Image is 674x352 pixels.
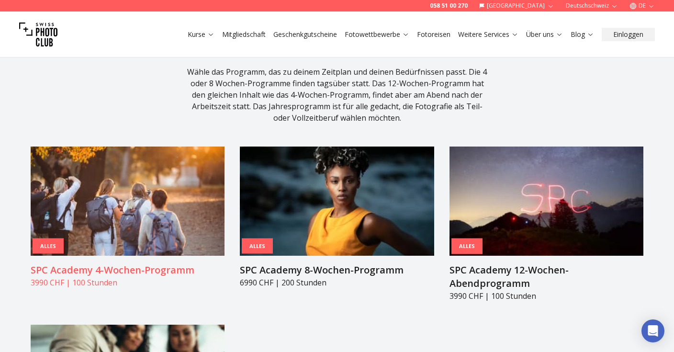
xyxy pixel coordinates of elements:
[222,30,266,39] a: Mitgliedschaft
[571,30,594,39] a: Blog
[33,238,64,254] div: Alles
[31,147,225,288] a: SPC Academy 4-Wochen-ProgrammAllesSPC Academy 4-Wochen-Programm3990 CHF | 100 Stunden
[240,277,434,288] p: 6990 CHF | 200 Stunden
[341,28,413,41] button: Fotowettbewerbe
[567,28,598,41] button: Blog
[218,28,270,41] button: Mitgliedschaft
[184,66,490,124] div: Wähle das Programm, das zu deinem Zeitplan und deinen Bedürfnissen passt. Die 4 oder 8 Wochen-Pro...
[240,147,434,256] img: SPC Academy 8-Wochen-Programm
[449,263,643,290] h3: SPC Academy 12-Wochen-Abendprogramm
[184,28,218,41] button: Kurse
[31,277,225,288] p: 3990 CHF | 100 Stunden
[345,30,409,39] a: Fotowettbewerbe
[641,319,664,342] div: Open Intercom Messenger
[19,15,57,54] img: Swiss photo club
[458,30,518,39] a: Weitere Services
[602,28,655,41] button: Einloggen
[449,147,643,256] img: SPC Academy 12-Wochen-Abendprogramm
[430,2,468,10] a: 058 51 00 270
[451,238,483,254] div: Alles
[522,28,567,41] button: Über uns
[449,147,643,302] a: SPC Academy 12-Wochen-AbendprogrammAllesSPC Academy 12-Wochen-Abendprogramm3990 CHF | 100 Stunden
[240,147,434,288] a: SPC Academy 8-Wochen-ProgrammAllesSPC Academy 8-Wochen-Programm6990 CHF | 200 Stunden
[417,30,450,39] a: Fotoreisen
[526,30,563,39] a: Über uns
[270,28,341,41] button: Geschenkgutscheine
[240,263,434,277] h3: SPC Academy 8-Wochen-Programm
[454,28,522,41] button: Weitere Services
[449,290,643,302] p: 3990 CHF | 100 Stunden
[273,30,337,39] a: Geschenkgutscheine
[413,28,454,41] button: Fotoreisen
[31,263,225,277] h3: SPC Academy 4-Wochen-Programm
[188,30,214,39] a: Kurse
[31,147,225,256] img: SPC Academy 4-Wochen-Programm
[242,238,273,254] div: Alles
